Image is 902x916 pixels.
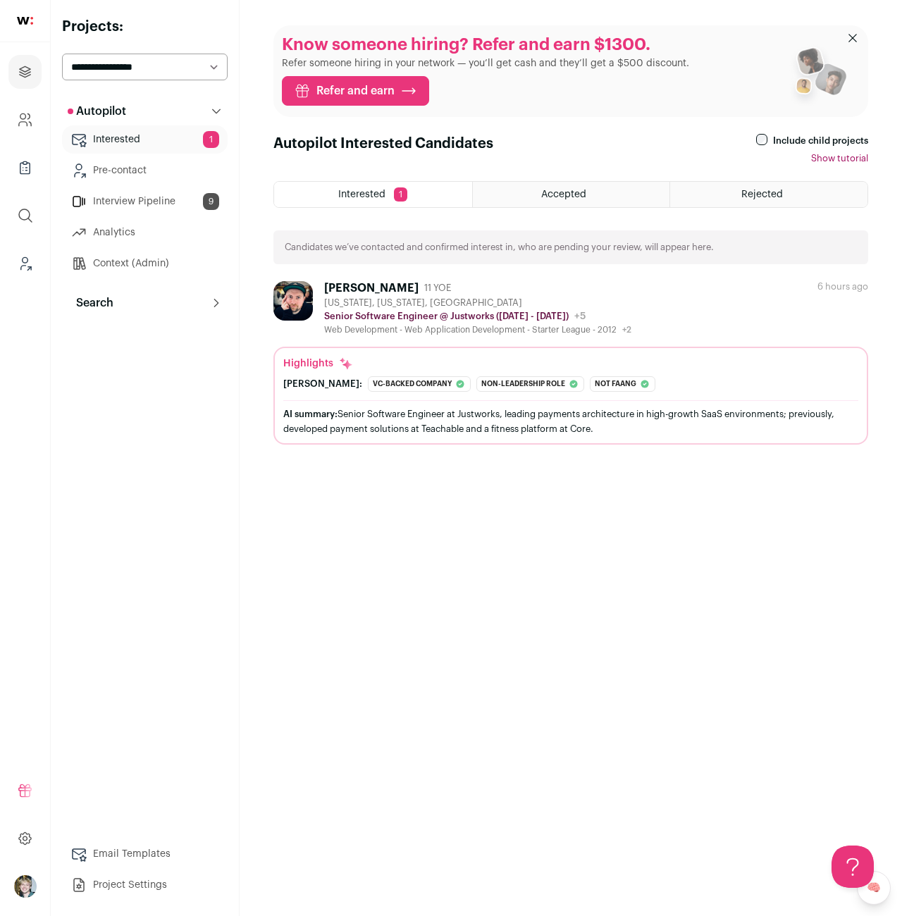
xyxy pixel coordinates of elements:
[285,242,714,253] p: Candidates we’ve contacted and confirmed interest in, who are pending your review, will appear here.
[17,17,33,25] img: wellfound-shorthand-0d5821cbd27db2630d0214b213865d53afaa358527fdda9d0ea32b1df1b89c2c.svg
[473,182,670,207] a: Accepted
[283,357,353,371] div: Highlights
[282,34,689,56] p: Know someone hiring? Refer and earn $1300.
[786,42,848,109] img: referral_people_group_2-7c1ec42c15280f3369c0665c33c00ed472fd7f6af9dd0ec46c364f9a93ccf9a4.png
[857,871,891,905] a: 🧠
[8,55,42,89] a: Projects
[622,326,631,334] span: +2
[282,76,429,106] a: Refer and earn
[14,875,37,898] button: Open dropdown
[283,407,858,436] div: Senior Software Engineer at Justworks, leading payments architecture in high-growth SaaS environm...
[8,247,42,280] a: Leads (Backoffice)
[424,283,451,294] span: 11 YOE
[283,409,338,419] span: AI summary:
[670,182,867,207] a: Rejected
[324,281,419,295] div: [PERSON_NAME]
[338,190,385,199] span: Interested
[14,875,37,898] img: 6494470-medium_jpg
[68,295,113,311] p: Search
[574,311,586,321] span: +5
[368,376,471,392] div: Vc-backed company
[811,153,868,164] button: Show tutorial
[273,281,313,321] img: 9cfc1de2198c7782d8d61346ea72d2ee634edd884128f2fe018bd1598a3420f0.jpg
[62,218,228,247] a: Analytics
[62,871,228,899] a: Project Settings
[203,131,219,148] span: 1
[203,193,219,210] span: 9
[273,134,493,164] h1: Autopilot Interested Candidates
[62,17,228,37] h2: Projects:
[8,151,42,185] a: Company Lists
[324,324,631,335] div: Web Development - Web Application Development - Starter League - 2012
[394,187,407,202] span: 1
[324,311,569,322] p: Senior Software Engineer @ Justworks ([DATE] - [DATE])
[590,376,655,392] div: Not faang
[282,56,689,70] p: Refer someone hiring in your network — you’ll get cash and they’ll get a $500 discount.
[62,249,228,278] a: Context (Admin)
[68,103,126,120] p: Autopilot
[62,97,228,125] button: Autopilot
[832,846,874,888] iframe: Help Scout Beacon - Open
[273,281,868,445] a: [PERSON_NAME] 11 YOE [US_STATE], [US_STATE], [GEOGRAPHIC_DATA] Senior Software Engineer @ Justwor...
[62,840,228,868] a: Email Templates
[541,190,586,199] span: Accepted
[324,297,631,309] div: [US_STATE], [US_STATE], [GEOGRAPHIC_DATA]
[817,281,868,292] div: 6 hours ago
[62,125,228,154] a: Interested1
[773,135,868,147] label: Include child projects
[476,376,584,392] div: Non-leadership role
[8,103,42,137] a: Company and ATS Settings
[283,378,362,390] div: [PERSON_NAME]:
[741,190,783,199] span: Rejected
[62,187,228,216] a: Interview Pipeline9
[62,156,228,185] a: Pre-contact
[62,289,228,317] button: Search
